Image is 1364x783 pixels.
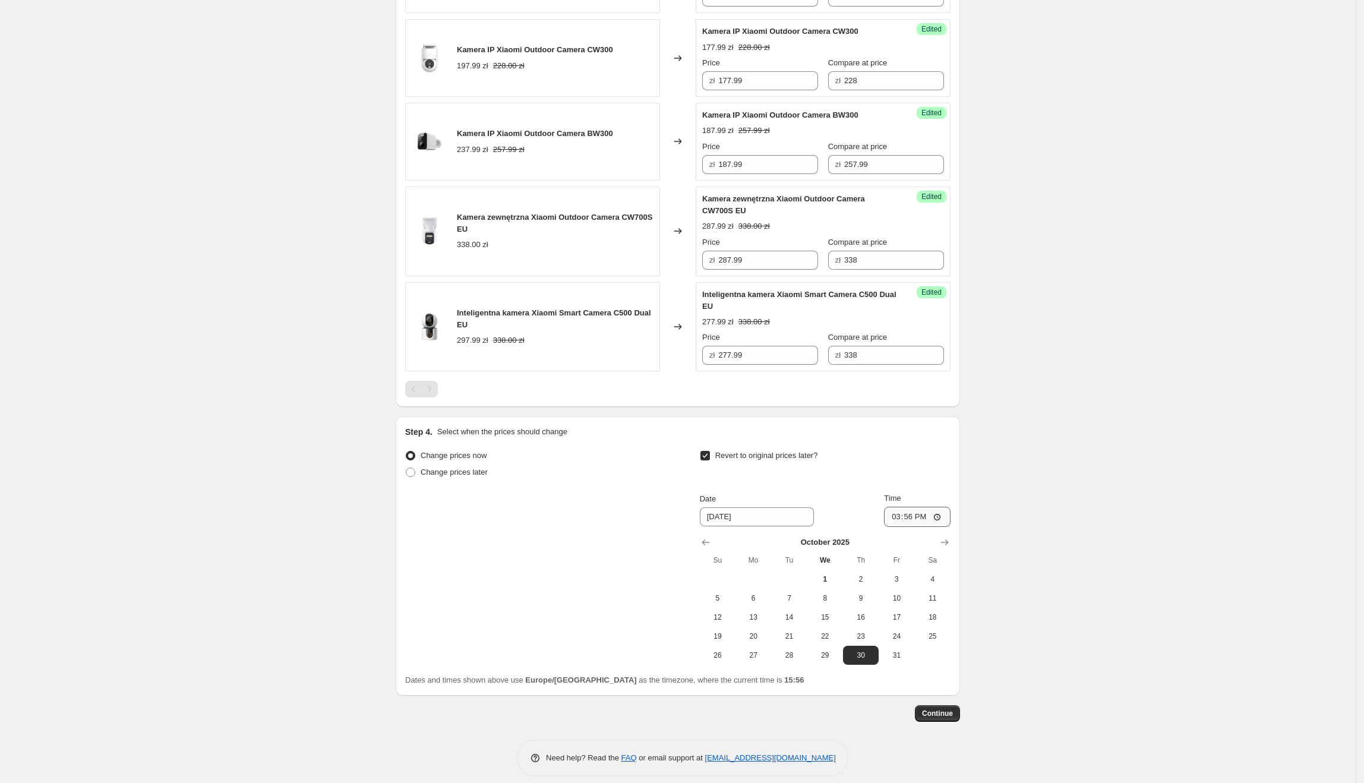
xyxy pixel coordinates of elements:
button: Show previous month, September 2025 [697,534,714,551]
nav: Pagination [405,381,438,397]
span: Edited [921,24,942,34]
strike: 338.00 zł [738,220,770,232]
b: 15:56 [784,675,804,684]
span: 16 [848,612,874,622]
span: Change prices later [421,468,488,476]
span: Inteligentna kamera Xiaomi Smart Camera C500 Dual EU [702,290,896,311]
span: 31 [883,651,910,660]
input: 10/1/2025 [700,507,814,526]
span: 29 [812,651,838,660]
span: Kamera IP Xiaomi Outdoor Camera BW300 [457,129,613,138]
span: 2 [848,574,874,584]
button: Sunday October 5 2025 [700,589,735,608]
button: Tuesday October 7 2025 [771,589,807,608]
button: Friday October 10 2025 [879,589,914,608]
span: Revert to original prices later? [715,451,818,460]
button: Monday October 20 2025 [735,627,771,646]
span: 18 [920,612,946,622]
span: 25 [920,632,946,641]
th: Thursday [843,551,879,570]
div: 297.99 zł [457,334,488,346]
span: 30 [848,651,874,660]
span: 8 [812,593,838,603]
strike: 228.00 zł [738,42,770,53]
strike: 338.00 zł [738,316,770,328]
div: 177.99 zł [702,42,734,53]
span: Price [702,58,720,67]
span: 28 [776,651,802,660]
span: 3 [883,574,910,584]
span: 26 [705,651,731,660]
button: Sunday October 19 2025 [700,627,735,646]
button: Thursday October 30 2025 [843,646,879,665]
span: Kamera IP Xiaomi Outdoor Camera BW300 [702,110,858,119]
span: zł [709,255,715,264]
strike: 338.00 zł [493,334,525,346]
p: Select when the prices should change [437,426,567,438]
span: We [812,555,838,565]
button: Tuesday October 28 2025 [771,646,807,665]
button: Thursday October 23 2025 [843,627,879,646]
span: 7 [776,593,802,603]
strike: 257.99 zł [493,144,525,156]
button: Friday October 24 2025 [879,627,914,646]
a: FAQ [621,753,637,762]
span: Inteligentna kamera Xiaomi Smart Camera C500 Dual EU [457,308,651,329]
button: Thursday October 2 2025 [843,570,879,589]
span: 19 [705,632,731,641]
span: 20 [740,632,766,641]
span: Th [848,555,874,565]
span: zł [835,76,841,85]
button: Monday October 13 2025 [735,608,771,627]
div: 338.00 zł [457,239,488,251]
span: Kamera IP Xiaomi Outdoor Camera CW300 [457,45,613,54]
span: Edited [921,192,942,201]
span: zł [835,160,841,169]
span: Kamera zewnętrzna Xiaomi Outdoor Camera CW700S EU [702,194,865,215]
button: Thursday October 9 2025 [843,589,879,608]
span: 9 [848,593,874,603]
th: Sunday [700,551,735,570]
span: Continue [922,709,953,718]
span: Tu [776,555,802,565]
span: Compare at price [828,238,888,247]
span: Compare at price [828,333,888,342]
button: Continue [915,705,960,722]
button: Today Wednesday October 1 2025 [807,570,843,589]
span: 23 [848,632,874,641]
button: Wednesday October 22 2025 [807,627,843,646]
span: 27 [740,651,766,660]
span: 17 [883,612,910,622]
b: Europe/[GEOGRAPHIC_DATA] [525,675,636,684]
button: Friday October 3 2025 [879,570,914,589]
span: zł [835,351,841,359]
span: 6 [740,593,766,603]
span: Date [700,494,716,503]
span: 10 [883,593,910,603]
span: zł [709,76,715,85]
span: Su [705,555,731,565]
div: 277.99 zł [702,316,734,328]
div: 287.99 zł [702,220,734,232]
span: 11 [920,593,946,603]
span: 12 [705,612,731,622]
span: Price [702,238,720,247]
button: Sunday October 12 2025 [700,608,735,627]
span: Fr [883,555,910,565]
span: Price [702,142,720,151]
span: Need help? Read the [546,753,621,762]
button: Saturday October 25 2025 [915,627,951,646]
button: Saturday October 18 2025 [915,608,951,627]
span: Dates and times shown above use as the timezone, where the current time is [405,675,804,684]
h2: Step 4. [405,426,432,438]
span: zł [709,160,715,169]
th: Tuesday [771,551,807,570]
button: Show next month, November 2025 [936,534,953,551]
span: Edited [921,108,942,118]
button: Saturday October 4 2025 [915,570,951,589]
a: [EMAIL_ADDRESS][DOMAIN_NAME] [705,753,836,762]
button: Friday October 31 2025 [879,646,914,665]
span: Time [884,494,901,503]
th: Friday [879,551,914,570]
span: Price [702,333,720,342]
